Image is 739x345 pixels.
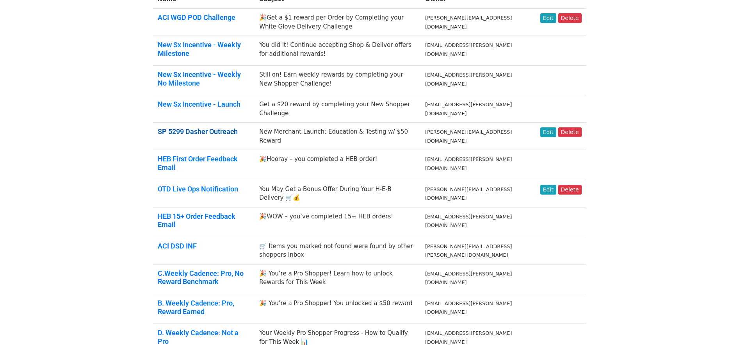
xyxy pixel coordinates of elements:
a: ACI WGD POD Challenge [158,13,235,21]
small: [PERSON_NAME][EMAIL_ADDRESS][DOMAIN_NAME] [425,15,512,30]
small: [EMAIL_ADDRESS][PERSON_NAME][DOMAIN_NAME] [425,156,512,171]
td: 🛒 Items you marked not found were found by other shoppers Inbox [255,237,420,264]
a: SP 5299 Dasher Outreach [158,127,238,136]
a: HEB 15+ Order Feedback Email [158,212,235,229]
small: [EMAIL_ADDRESS][PERSON_NAME][DOMAIN_NAME] [425,214,512,229]
small: [PERSON_NAME][EMAIL_ADDRESS][DOMAIN_NAME] [425,186,512,201]
small: [PERSON_NAME][EMAIL_ADDRESS][DOMAIN_NAME] [425,129,512,144]
a: HEB First Order Feedback Email [158,155,238,172]
td: 🎉 You’re a Pro Shopper! Learn how to unlock Rewards for This Week [255,264,420,294]
small: [EMAIL_ADDRESS][PERSON_NAME][DOMAIN_NAME] [425,72,512,87]
td: You May Get a Bonus Offer During Your H-E-B Delivery 🛒💰 [255,180,420,207]
small: [PERSON_NAME][EMAIL_ADDRESS][PERSON_NAME][DOMAIN_NAME] [425,243,512,258]
a: Edit [540,185,556,195]
iframe: Chat Widget [700,307,739,345]
small: [EMAIL_ADDRESS][PERSON_NAME][DOMAIN_NAME] [425,271,512,286]
td: 🎉Hooray – you completed a HEB order! [255,150,420,180]
a: Edit [540,127,556,137]
a: Delete [558,127,582,137]
td: New Merchant Launch: Education & Testing w/ $50 Reward [255,123,420,150]
small: [EMAIL_ADDRESS][PERSON_NAME][DOMAIN_NAME] [425,42,512,57]
a: Edit [540,13,556,23]
a: B. Weekly Cadence: Pro, Reward Earned [158,299,234,316]
a: New Sx Incentive - Launch [158,100,240,108]
td: 🎉WOW – you’ve completed 15+ HEB orders! [255,207,420,237]
a: ACI DSD INF [158,242,197,250]
td: Get a $20 reward by completing your New Shopper Challenge [255,95,420,123]
a: C.Weekly Cadence: Pro, No Reward Benchmark [158,269,244,286]
small: [EMAIL_ADDRESS][PERSON_NAME][DOMAIN_NAME] [425,300,512,315]
small: [EMAIL_ADDRESS][PERSON_NAME][DOMAIN_NAME] [425,102,512,116]
a: Delete [558,13,582,23]
td: Still on! Earn weekly rewards by completing your New Shopper Challenge! [255,66,420,95]
td: You did it! Continue accepting Shop & Deliver offers for additional rewards! [255,36,420,66]
a: Delete [558,185,582,195]
small: [EMAIL_ADDRESS][PERSON_NAME][DOMAIN_NAME] [425,330,512,345]
a: New Sx Incentive - Weekly No Milestone [158,70,241,87]
td: 🎉 You’re a Pro Shopper! You unlocked a $50 reward [255,294,420,324]
a: New Sx Incentive - Weekly Milestone [158,41,241,57]
td: 🎉Get a $1 reward per Order by Completing your White Glove Delivery Challenge [255,9,420,36]
a: OTD Live Ops Notification [158,185,238,193]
